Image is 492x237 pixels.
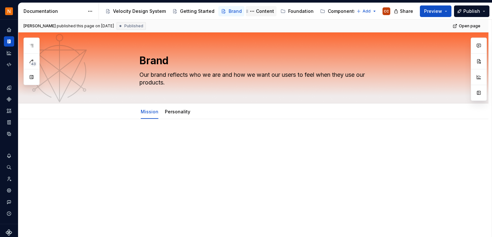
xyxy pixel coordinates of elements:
span: Open page [459,23,480,29]
span: Published [124,23,143,29]
span: Share [400,8,413,14]
img: bb28370b-b938-4458-ba0e-c5bddf6d21d4.png [5,7,13,15]
textarea: Our brand reflects who we are and how we want our users to feel when they use our products. [138,70,382,88]
div: CC [384,9,389,14]
a: Brand [218,6,244,16]
button: Search ⌘K [4,162,14,172]
div: Personality [162,105,193,118]
div: Page tree [103,5,353,18]
a: Code automation [4,59,14,70]
span: 43 [30,61,37,66]
div: Getting Started [180,8,214,14]
button: Publish [454,5,489,17]
div: Content [256,8,274,14]
span: Add [363,9,371,14]
button: Notifications [4,151,14,161]
a: Home [4,25,14,35]
div: published this page on [DATE] [57,23,114,29]
span: [PERSON_NAME] [24,23,56,29]
button: Preview [420,5,451,17]
a: Settings [4,185,14,196]
a: Invite team [4,174,14,184]
div: Mission [138,105,161,118]
button: Add [355,7,379,16]
span: Publish [463,8,480,14]
a: Velocity Design System [103,6,168,16]
a: Content [246,6,277,16]
button: Share [391,5,417,17]
a: Foundation [278,6,316,16]
svg: Supernova Logo [6,229,12,236]
a: Design tokens [4,83,14,93]
a: Assets [4,106,14,116]
a: Open page [451,22,483,31]
a: Components [4,94,14,104]
a: Analytics [4,48,14,58]
div: Velocity Design System [113,8,166,14]
div: Brand [229,8,242,14]
a: Getting Started [170,6,217,16]
a: Data sources [4,129,14,139]
div: Components [328,8,356,14]
a: Personality [165,109,190,114]
span: Preview [424,8,442,14]
div: Foundation [288,8,314,14]
a: Components [317,6,359,16]
a: Storybook stories [4,117,14,127]
div: Documentation [24,8,84,14]
a: Documentation [4,36,14,47]
a: Mission [141,109,158,114]
button: Contact support [4,197,14,207]
textarea: Brand [138,53,382,68]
